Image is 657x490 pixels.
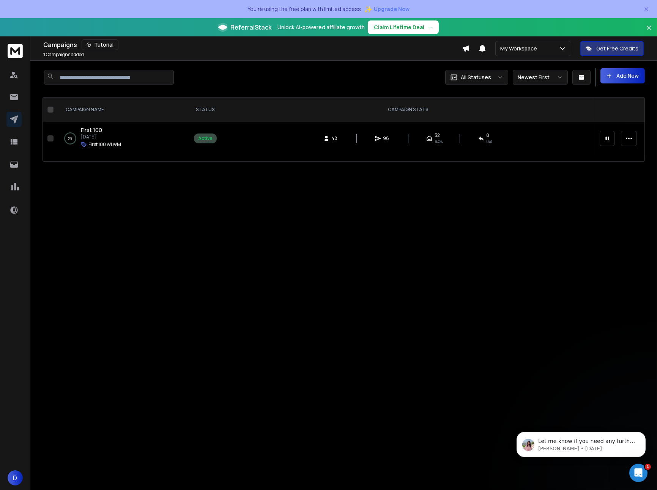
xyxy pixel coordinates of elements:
span: 0 % [487,138,492,144]
p: Campaigns added [43,52,84,58]
p: 0 % [68,135,72,142]
span: 98 [383,135,391,141]
th: STATUS [189,97,221,122]
span: ReferralStack [230,23,271,32]
span: ✨ [364,4,372,14]
p: Get Free Credits [596,45,638,52]
span: 1 [43,51,45,58]
button: Claim Lifetime Deal→ [368,20,439,34]
iframe: Intercom live chat [629,464,648,482]
p: My Workspace [500,45,540,52]
span: 1 [645,464,651,470]
a: First 100 [81,126,102,134]
th: CAMPAIGN STATS [221,97,595,122]
div: Active [198,135,213,141]
p: Unlock AI-powered affiliate growth [277,24,365,31]
button: Get Free Credits [580,41,644,56]
span: 64 % [435,138,443,144]
td: 0%First 100[DATE]First 100 WLWM [57,122,189,155]
button: Close banner [644,23,654,41]
div: Campaigns [43,39,462,50]
button: Tutorial [82,39,118,50]
span: 0 [487,132,490,138]
p: First 100 WLWM [88,141,121,148]
button: Add New [600,68,645,83]
button: Newest First [513,70,568,85]
th: CAMPAIGN NAME [57,97,189,122]
p: All Statuses [461,74,491,81]
span: Upgrade Now [374,5,410,13]
p: [DATE] [81,134,121,140]
span: 48 [332,135,339,141]
button: D [8,470,23,485]
span: 32 [435,132,440,138]
button: ✨Upgrade Now [364,2,410,17]
span: → [427,24,433,31]
p: You're using the free plan with limited access [247,5,361,13]
iframe: Intercom notifications message [505,416,657,470]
